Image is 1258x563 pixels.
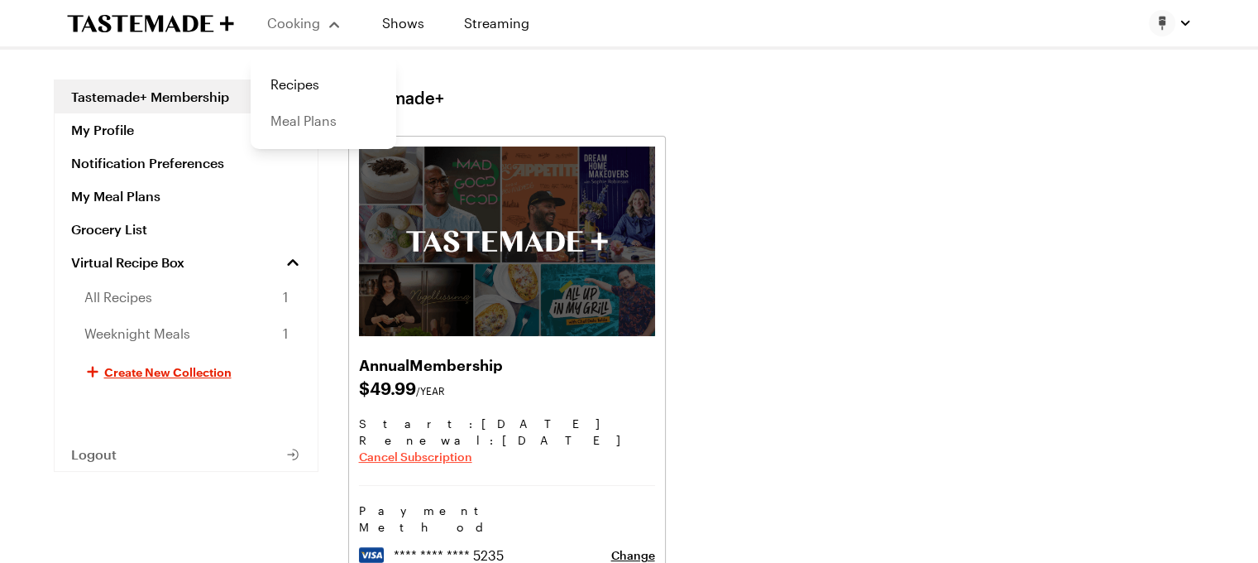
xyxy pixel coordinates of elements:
[55,180,318,213] a: My Meal Plans
[1149,10,1192,36] button: Profile picture
[71,446,117,463] span: Logout
[67,14,234,33] a: To Tastemade Home Page
[1149,10,1175,36] img: Profile picture
[359,449,472,465] button: Cancel Subscription
[251,56,396,149] div: Cooking
[283,287,288,307] span: 1
[359,416,655,432] span: Start: [DATE]
[359,432,655,449] span: Renewal : [DATE]
[71,122,134,138] span: My Profile
[55,113,318,147] button: My Profile
[261,66,386,103] a: Recipes
[359,547,384,563] img: visa logo
[55,352,318,392] button: Create New Collection
[84,324,190,344] span: Weeknight Meals
[55,315,318,352] a: Weeknight Meals1
[359,376,655,399] span: $ 49.99
[104,363,232,380] span: Create New Collection
[55,213,318,246] a: Grocery List
[84,287,152,307] span: All Recipes
[359,353,655,376] h2: Annual Membership
[283,324,288,344] span: 1
[55,246,318,279] a: Virtual Recipe Box
[55,279,318,315] a: All Recipes1
[416,385,445,397] span: /YEAR
[261,103,386,139] a: Meal Plans
[267,15,320,31] span: Cooking
[55,147,318,180] a: Notification Preferences
[55,80,318,113] a: Tastemade+ Membership
[359,503,655,536] h3: Payment Method
[348,88,444,108] h1: Tastemade+
[71,254,184,271] span: Virtual Recipe Box
[267,3,342,43] button: Cooking
[55,438,318,471] button: Logout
